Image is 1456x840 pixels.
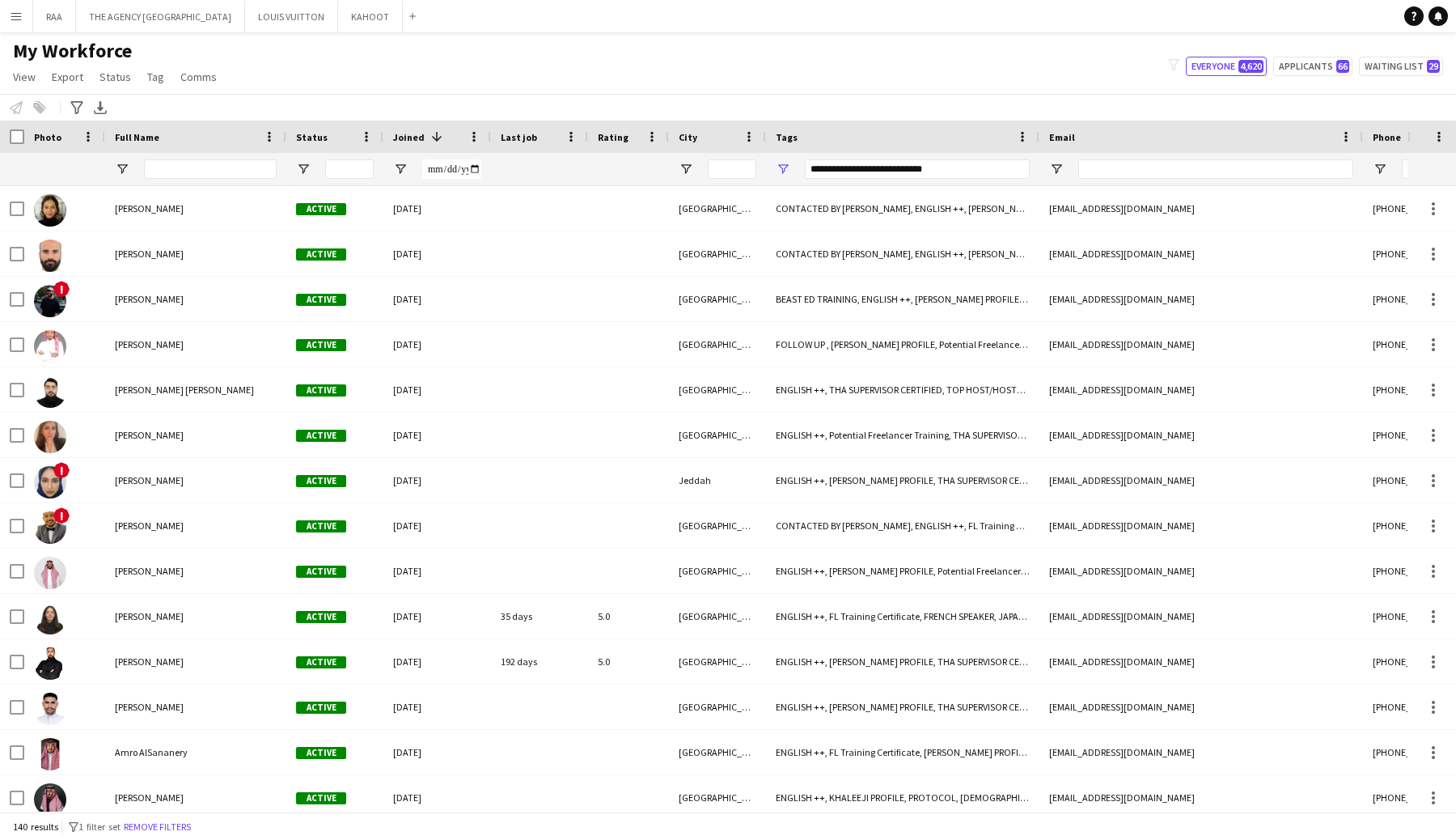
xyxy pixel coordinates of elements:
div: ENGLISH ++, FL Training Certificate, [PERSON_NAME] PROFILE, THA SUPERVISOR CERTIFIED, TOP HOST/HO... [766,730,1039,774]
img: Yousef Abdelwassie [34,240,66,272]
button: KAHOOT [338,1,403,32]
div: [DATE] [383,458,491,503]
button: Open Filter Menu [296,162,311,176]
div: ENGLISH ++, [PERSON_NAME] PROFILE, Potential Freelancer Training, PROTOCOL, [DEMOGRAPHIC_DATA] NA... [766,549,1039,593]
div: [EMAIL_ADDRESS][DOMAIN_NAME] [1039,322,1363,367]
span: Active [296,384,346,397]
input: Status Filter Input [325,159,374,179]
div: [GEOGRAPHIC_DATA] [669,277,766,321]
div: [EMAIL_ADDRESS][DOMAIN_NAME] [1039,594,1363,638]
div: 5.0 [588,594,669,638]
span: Active [296,656,346,668]
div: ENGLISH ++, [PERSON_NAME] PROFILE, THA SUPERVISOR CERTIFIED, TOP HOST/HOSTESS, TOP PROMOTER, TOP ... [766,458,1039,503]
div: [DATE] [383,730,491,774]
button: Remove filters [121,818,194,836]
span: Tags [776,131,798,143]
div: 192 days [491,639,588,684]
span: [PERSON_NAME] [115,520,184,532]
div: CONTACTED BY [PERSON_NAME], ENGLISH ++, [PERSON_NAME] PROFILE, THA SUPERVISOR CERTIFIED, TOP HOST... [766,186,1039,231]
span: Full Name [115,131,159,143]
span: Active [296,702,346,714]
img: mohamad Mahmoud [34,511,66,544]
img: Sultan Alhumaied [34,557,66,589]
span: 4,620 [1238,60,1263,73]
div: [GEOGRAPHIC_DATA] [669,639,766,684]
button: LOUIS VUITTON [245,1,338,32]
div: [EMAIL_ADDRESS][DOMAIN_NAME] [1039,639,1363,684]
span: Active [296,294,346,306]
span: Last job [501,131,537,143]
div: [DATE] [383,277,491,321]
span: Tag [147,70,164,84]
span: View [13,70,36,84]
span: Rating [598,131,629,143]
div: [EMAIL_ADDRESS][DOMAIN_NAME] [1039,367,1363,412]
div: [EMAIL_ADDRESS][DOMAIN_NAME] [1039,685,1363,729]
div: [DATE] [383,413,491,457]
input: Full Name Filter Input [144,159,277,179]
div: ENGLISH ++, [PERSON_NAME] PROFILE, THA SUPERVISOR CERTIFIED, TOP HOST/HOSTESS, TOP PROMOTER, TOP ... [766,685,1039,729]
span: 1 filter set [78,821,121,833]
span: [PERSON_NAME] [115,293,184,305]
div: [GEOGRAPHIC_DATA] [669,775,766,820]
div: ENGLISH ++, THA SUPERVISOR CERTIFIED, TOP HOST/HOSTESS, TOP PROMOTER, TOP [PERSON_NAME] [766,367,1039,412]
span: Joined [393,131,425,143]
span: Active [296,747,346,759]
span: Active [296,611,346,623]
span: [PERSON_NAME] [115,202,184,214]
span: Status [99,70,131,84]
div: [GEOGRAPHIC_DATA] [669,594,766,638]
a: Status [93,66,138,87]
button: Open Filter Menu [1049,162,1064,176]
div: BEAST ED TRAINING, ENGLISH ++, [PERSON_NAME] PROFILE, [DEMOGRAPHIC_DATA] NATIONAL, THA SUPERVISOR... [766,277,1039,321]
a: Tag [141,66,171,87]
span: [PERSON_NAME] [115,338,184,350]
span: Amro AlSananery [115,746,188,758]
div: [GEOGRAPHIC_DATA] [669,685,766,729]
div: ENGLISH ++, Potential Freelancer Training, THA SUPERVISOR CERTIFIED, TOP HOST/HOSTESS, TOP PROMOT... [766,413,1039,457]
img: Mohammad jad Alwadi [34,375,66,408]
button: Everyone4,620 [1186,57,1267,76]
input: City Filter Input [708,159,756,179]
span: [PERSON_NAME] [115,565,184,577]
div: [DATE] [383,186,491,231]
button: Open Filter Menu [1373,162,1387,176]
span: Phone [1373,131,1401,143]
span: 29 [1427,60,1440,73]
a: Export [45,66,90,87]
div: FOLLOW UP , [PERSON_NAME] PROFILE, Potential Freelancer Training, THA SUPERVISOR CERTIFIED, TOP H... [766,322,1039,367]
span: [PERSON_NAME] [115,474,184,486]
div: [GEOGRAPHIC_DATA] [669,413,766,457]
img: Eshrak Ahmed [34,466,66,498]
div: ENGLISH ++, KHALEEJI PROFILE, PROTOCOL, [DEMOGRAPHIC_DATA] NATIONAL, THA SUPERVISOR CERTIFIED, TO... [766,775,1039,820]
span: City [679,131,697,143]
div: [DATE] [383,775,491,820]
img: Ibraheem Al-Aqeel [34,783,66,816]
div: [GEOGRAPHIC_DATA] [669,730,766,774]
button: Open Filter Menu [115,162,129,176]
span: [PERSON_NAME] [115,429,184,441]
button: RAA [33,1,76,32]
div: [GEOGRAPHIC_DATA] [669,367,766,412]
div: [DATE] [383,549,491,593]
input: Joined Filter Input [422,159,481,179]
img: ALI Muwad [34,693,66,725]
div: Jeddah [669,458,766,503]
span: [PERSON_NAME] [115,701,184,713]
div: [EMAIL_ADDRESS][DOMAIN_NAME] [1039,277,1363,321]
div: [GEOGRAPHIC_DATA] [669,549,766,593]
div: [GEOGRAPHIC_DATA] [669,186,766,231]
div: [EMAIL_ADDRESS][DOMAIN_NAME] [1039,549,1363,593]
div: 5.0 [588,639,669,684]
div: [DATE] [383,503,491,548]
span: Active [296,566,346,578]
span: Email [1049,131,1075,143]
div: ENGLISH ++, [PERSON_NAME] PROFILE, THA SUPERVISOR CERTIFIED, TOP HOST/HOSTESS, TOP PROMOTER, TOP ... [766,639,1039,684]
img: Soraya Basaran [34,421,66,453]
div: [EMAIL_ADDRESS][DOMAIN_NAME] [1039,503,1363,548]
span: [PERSON_NAME] [115,610,184,622]
div: CONTACTED BY [PERSON_NAME], ENGLISH ++, FL Training Certificate, [PERSON_NAME] PROFILE, THA SUPER... [766,503,1039,548]
img: Jad AlSaadawi [34,285,66,317]
div: [EMAIL_ADDRESS][DOMAIN_NAME] [1039,730,1363,774]
div: [DATE] [383,594,491,638]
